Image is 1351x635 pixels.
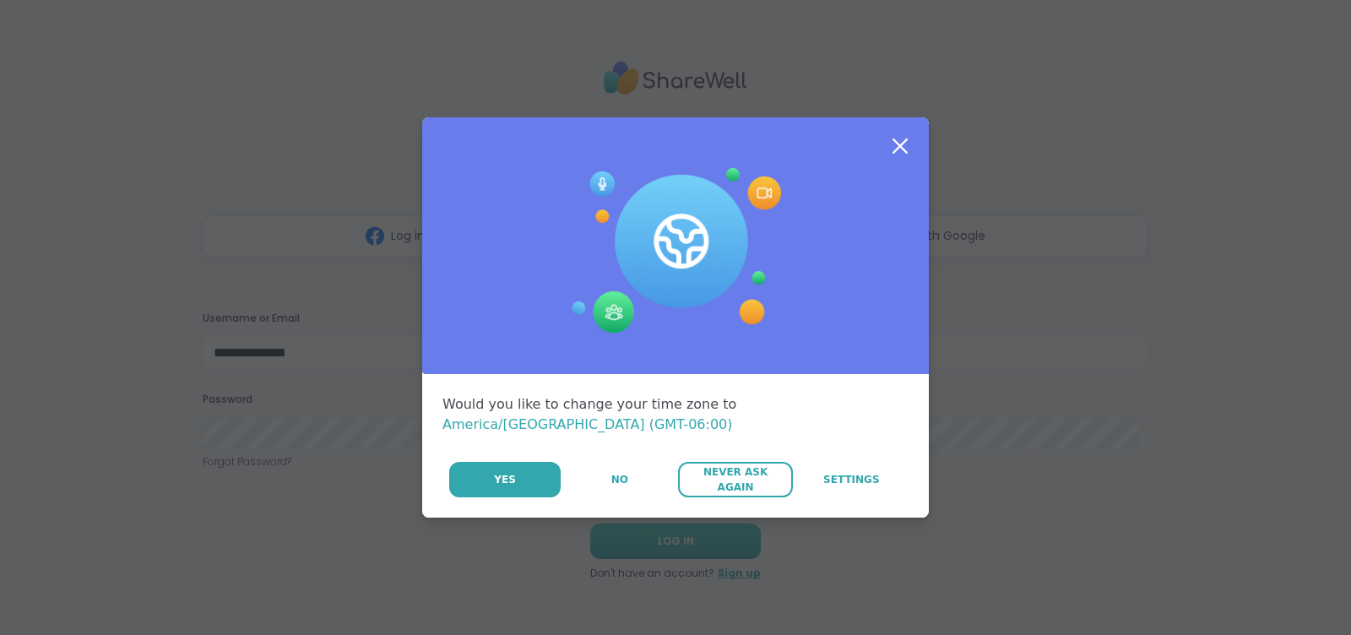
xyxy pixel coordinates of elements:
button: No [562,462,676,497]
div: Would you like to change your time zone to [442,394,909,435]
img: Session Experience [570,168,781,334]
a: Settings [795,462,909,497]
button: Never Ask Again [678,462,792,497]
span: No [611,472,628,487]
span: Never Ask Again [686,464,784,495]
span: Settings [823,472,880,487]
span: America/[GEOGRAPHIC_DATA] (GMT-06:00) [442,416,733,432]
button: Yes [449,462,561,497]
span: Yes [494,472,516,487]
